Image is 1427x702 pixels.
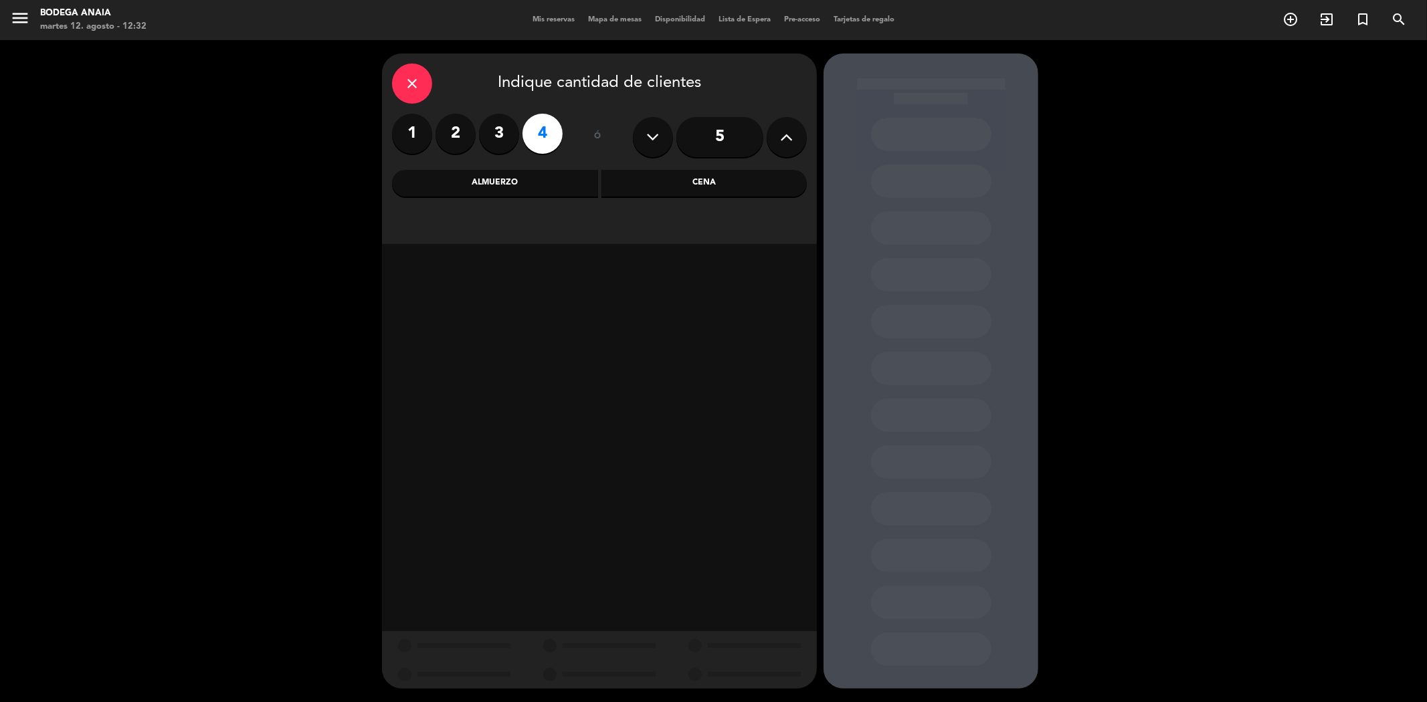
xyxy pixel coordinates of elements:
span: Mapa de mesas [581,16,648,23]
i: menu [10,8,30,28]
i: search [1391,11,1407,27]
i: add_circle_outline [1282,11,1299,27]
label: 2 [436,114,476,154]
div: Bodega Anaia [40,7,147,20]
i: exit_to_app [1319,11,1335,27]
i: turned_in_not [1355,11,1371,27]
i: close [404,76,420,92]
button: menu [10,8,30,33]
label: 3 [479,114,519,154]
span: Tarjetas de regalo [827,16,901,23]
label: 4 [522,114,563,154]
span: Disponibilidad [648,16,712,23]
label: 1 [392,114,432,154]
span: Mis reservas [526,16,581,23]
div: Almuerzo [392,170,598,197]
span: Pre-acceso [777,16,827,23]
span: Lista de Espera [712,16,777,23]
div: Indique cantidad de clientes [392,64,807,104]
div: Cena [601,170,807,197]
div: martes 12. agosto - 12:32 [40,20,147,33]
div: ó [576,114,620,160]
